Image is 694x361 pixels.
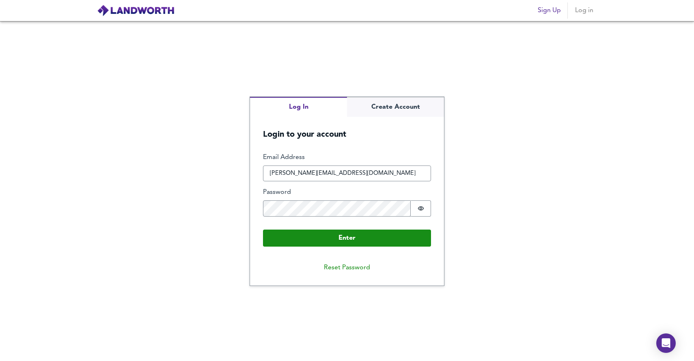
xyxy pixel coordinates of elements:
button: Log In [250,97,347,117]
label: Email Address [263,153,431,162]
h5: Login to your account [250,117,444,140]
div: Open Intercom Messenger [656,333,676,353]
span: Log in [574,5,594,16]
button: Reset Password [317,260,377,276]
button: Enter [263,230,431,247]
span: Sign Up [538,5,561,16]
label: Password [263,188,431,197]
input: e.g. joe@bloggs.com [263,165,431,182]
button: Create Account [347,97,444,117]
img: logo [97,4,175,17]
button: Sign Up [535,2,564,19]
button: Log in [571,2,597,19]
button: Show password [411,200,431,217]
